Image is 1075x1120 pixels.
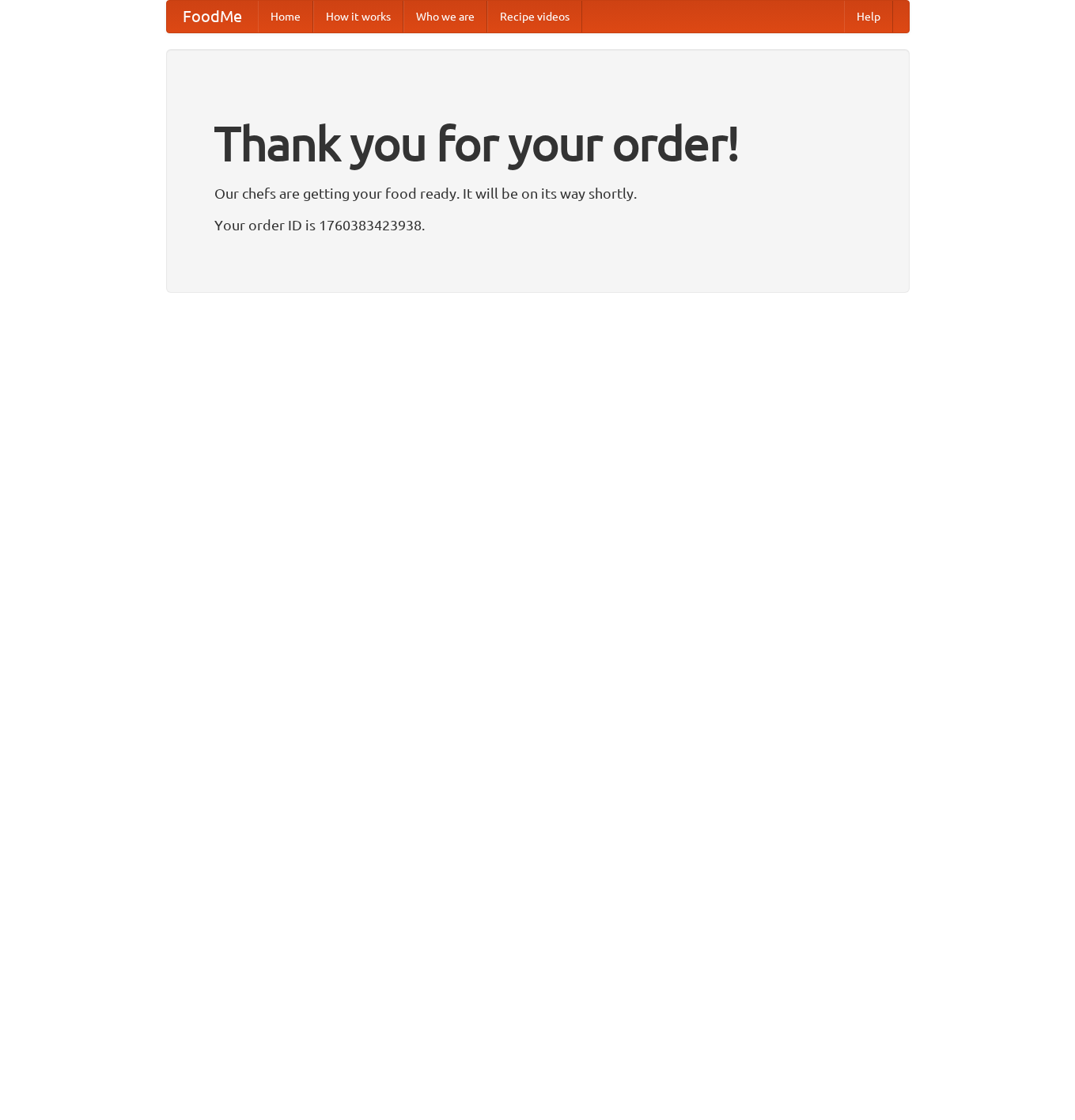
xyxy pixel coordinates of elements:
p: Your order ID is 1760383423938. [214,213,861,237]
h1: Thank you for your order! [214,105,861,181]
p: Our chefs are getting your food ready. It will be on its way shortly. [214,181,861,205]
a: Who we are [403,1,487,32]
a: Help [844,1,893,32]
a: Recipe videos [487,1,582,32]
a: FoodMe [167,1,258,32]
a: How it works [313,1,403,32]
a: Home [258,1,313,32]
